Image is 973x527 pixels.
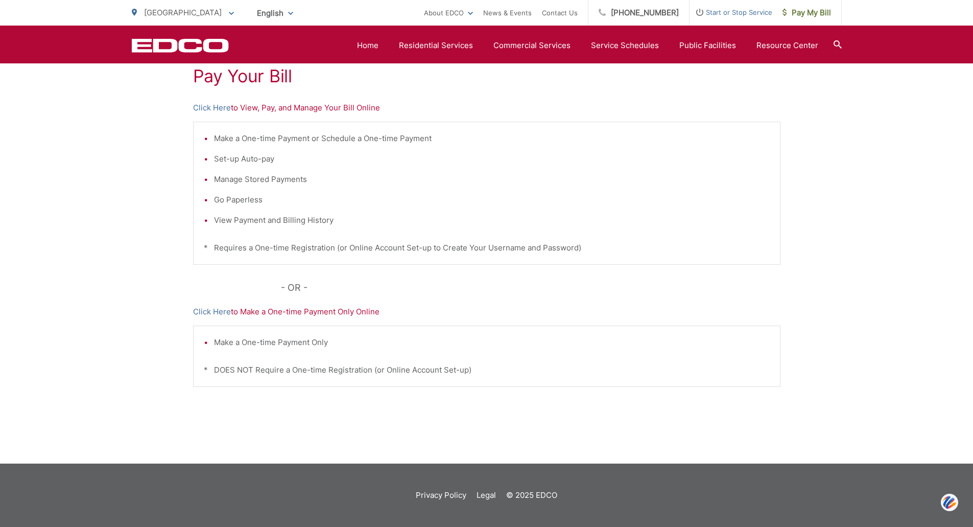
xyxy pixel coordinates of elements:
[193,102,780,114] p: to View, Pay, and Manage Your Bill Online
[204,242,770,254] p: * Requires a One-time Registration (or Online Account Set-up to Create Your Username and Password)
[214,173,770,186] li: Manage Stored Payments
[357,39,378,52] a: Home
[477,489,496,501] a: Legal
[193,102,231,114] a: Click Here
[941,493,958,512] img: svg+xml;base64,PHN2ZyB3aWR0aD0iNDQiIGhlaWdodD0iNDQiIHZpZXdCb3g9IjAgMCA0NCA0NCIgZmlsbD0ibm9uZSIgeG...
[214,153,770,165] li: Set-up Auto-pay
[591,39,659,52] a: Service Schedules
[782,7,831,19] span: Pay My Bill
[424,7,473,19] a: About EDCO
[214,194,770,206] li: Go Paperless
[193,306,780,318] p: to Make a One-time Payment Only Online
[281,280,780,295] p: - OR -
[193,66,780,86] h1: Pay Your Bill
[506,489,557,501] p: © 2025 EDCO
[493,39,571,52] a: Commercial Services
[214,336,770,349] li: Make a One-time Payment Only
[214,214,770,226] li: View Payment and Billing History
[756,39,818,52] a: Resource Center
[214,132,770,145] li: Make a One-time Payment or Schedule a One-time Payment
[204,364,770,376] p: * DOES NOT Require a One-time Registration (or Online Account Set-up)
[483,7,532,19] a: News & Events
[399,39,473,52] a: Residential Services
[542,7,578,19] a: Contact Us
[416,489,466,501] a: Privacy Policy
[679,39,736,52] a: Public Facilities
[193,306,231,318] a: Click Here
[132,38,229,53] a: EDCD logo. Return to the homepage.
[249,4,301,22] span: English
[144,8,222,17] span: [GEOGRAPHIC_DATA]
